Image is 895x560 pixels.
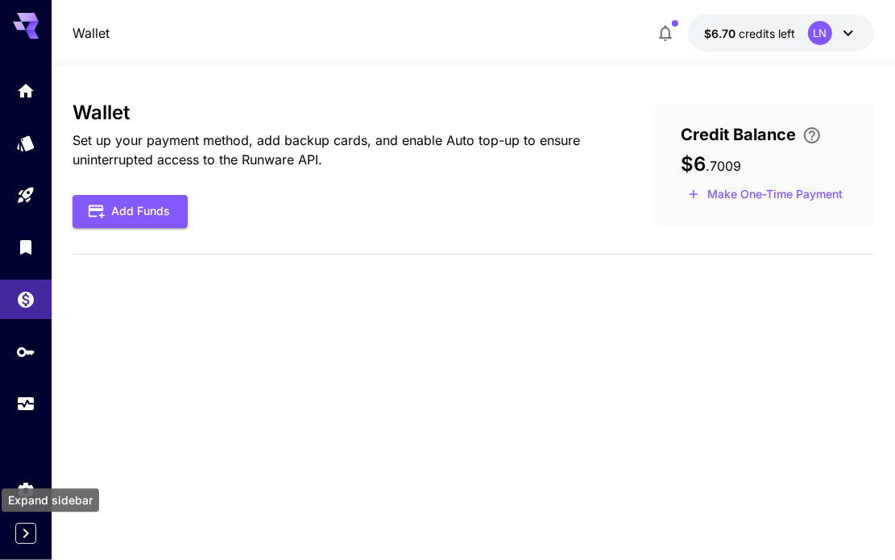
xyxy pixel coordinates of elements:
nav: breadcrumb [73,23,110,43]
div: LN [808,21,832,45]
button: Expand sidebar [15,523,36,544]
span: Credit Balance [681,122,796,147]
h3: Wallet [73,102,603,124]
p: Set up your payment method, add backup cards, and enable Auto top-up to ensure uninterrupted acce... [73,131,603,169]
span: . 7009 [706,158,741,174]
button: Enter your card details and choose an Auto top-up amount to avoid service interruptions. We'll au... [796,126,828,145]
div: Settings [16,480,35,500]
span: $6 [681,152,706,176]
div: Usage [16,394,35,414]
div: $6.7009 [704,25,795,42]
div: API Keys [16,342,35,362]
span: credits left [739,27,795,40]
button: $6.7009LN [688,15,874,52]
button: Make a one-time, non-recurring payment [681,182,850,207]
button: Add Funds [73,195,188,228]
a: Wallet [73,23,110,43]
div: Wallet [16,289,35,309]
div: Library [16,237,35,257]
div: Expand sidebar [2,488,99,512]
span: $6.70 [704,27,739,40]
div: Models [16,133,35,153]
div: Playground [16,185,35,205]
div: Home [16,81,35,101]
